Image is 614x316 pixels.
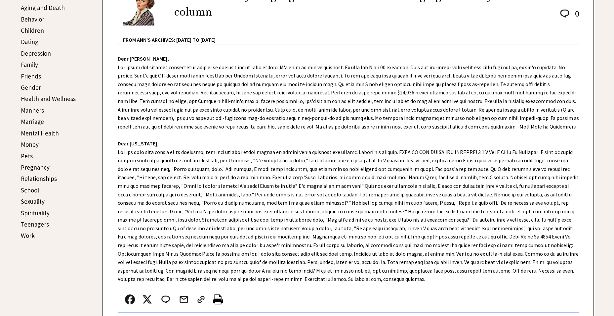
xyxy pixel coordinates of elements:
a: Pregnancy [21,163,50,171]
img: message_round%202.png [559,8,571,19]
a: Spirituality [21,209,50,217]
strong: Dear [PERSON_NAME], [118,55,169,62]
img: printer%20icon.png [213,294,223,304]
a: Friends [21,72,41,80]
a: Mental Health [21,129,59,137]
td: 0 [572,8,580,26]
img: mail.png [179,294,189,304]
a: Health and Wellness [21,95,76,103]
div: From Ann's Archives: [DATE] to [DATE] [123,26,580,44]
a: Marriage [21,118,44,126]
img: message_round%202.png [160,294,171,304]
a: Family [21,61,38,69]
a: Dating [21,38,38,46]
strong: Dear [US_STATE], [118,140,159,147]
a: Children [21,26,44,34]
a: Work [21,232,35,239]
a: Behavior [21,15,44,23]
a: Depression [21,49,51,57]
a: Relationships [21,175,57,183]
a: Pets [21,152,33,160]
img: link_02.png [196,294,206,304]
a: Aging and Death [21,4,65,12]
a: Teenagers [21,220,49,228]
a: Money [21,140,39,148]
a: Gender [21,83,41,91]
img: x_small.png [142,294,152,304]
a: School [21,186,39,194]
a: Manners [21,106,44,114]
a: Sexuality [21,197,45,205]
img: facebook.png [125,294,135,304]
